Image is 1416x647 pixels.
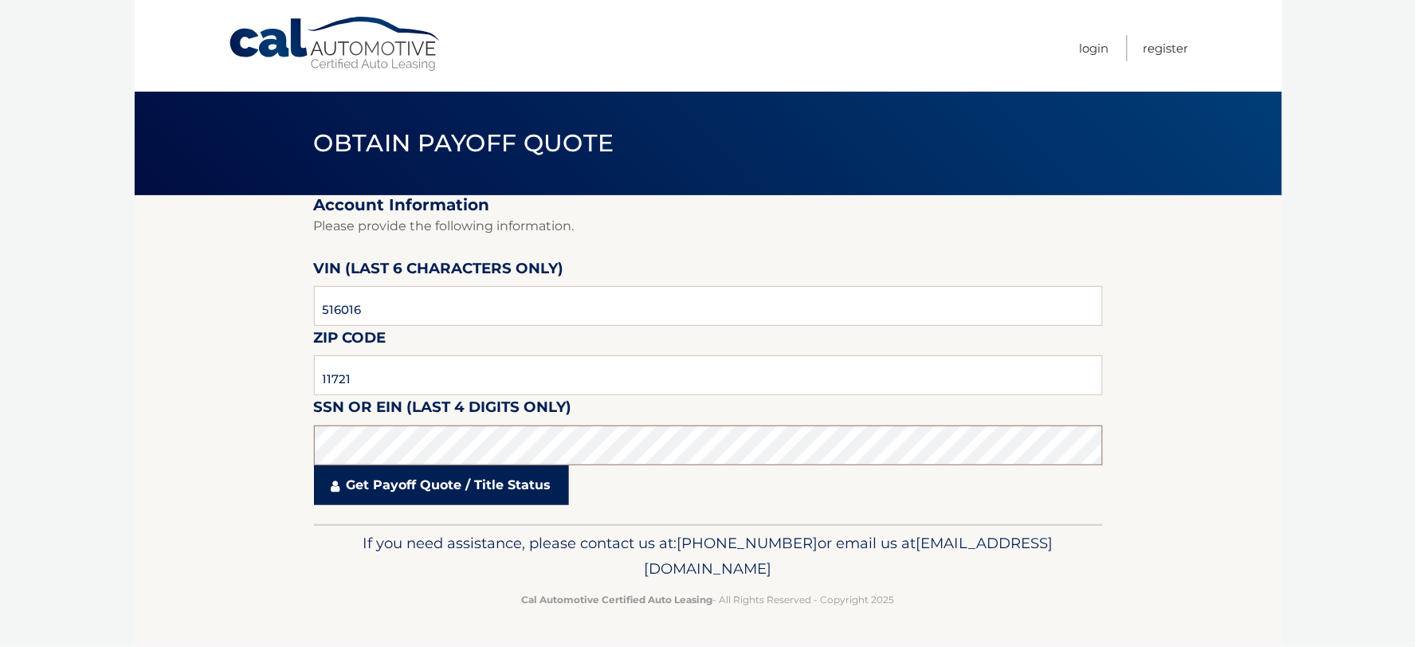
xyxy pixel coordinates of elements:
a: Login [1080,35,1109,61]
a: Get Payoff Quote / Title Status [314,465,569,505]
strong: Cal Automotive Certified Auto Leasing [522,594,713,606]
p: If you need assistance, please contact us at: or email us at [324,531,1092,582]
label: SSN or EIN (last 4 digits only) [314,395,572,425]
p: - All Rights Reserved - Copyright 2025 [324,591,1092,608]
p: Please provide the following information. [314,215,1103,237]
h2: Account Information [314,195,1103,215]
span: Obtain Payoff Quote [314,128,614,158]
label: Zip Code [314,326,386,355]
a: Register [1143,35,1189,61]
label: VIN (last 6 characters only) [314,257,564,286]
span: [PHONE_NUMBER] [677,534,818,552]
a: Cal Automotive [228,16,443,73]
